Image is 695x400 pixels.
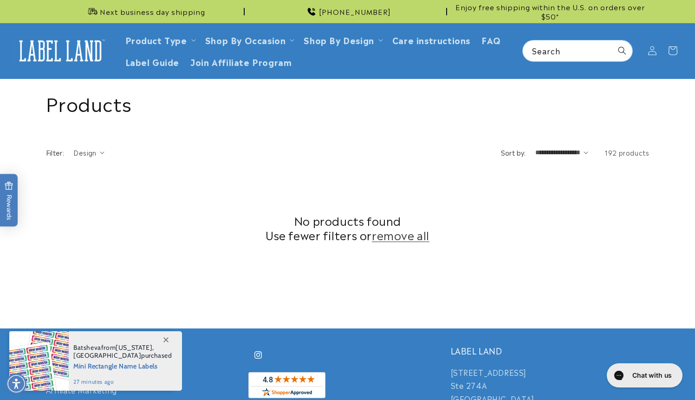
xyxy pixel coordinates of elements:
[185,51,297,72] a: Join Affiliate Program
[476,29,507,51] a: FAQ
[120,29,200,51] summary: Product Type
[190,56,292,67] span: Join Affiliate Program
[6,374,26,394] div: Accessibility Menu
[73,148,96,157] span: Design
[602,360,686,391] iframe: Gorgias live chat messenger
[372,228,429,242] a: remove all
[73,148,104,157] summary: Design (0 selected)
[14,36,107,65] img: Label Land
[46,91,650,115] h1: Products
[298,29,386,51] summary: Shop By Design
[116,343,152,352] span: [US_STATE]
[11,33,110,69] a: Label Land
[304,33,374,46] a: Shop By Design
[392,34,470,45] span: Care instructions
[200,29,299,51] summary: Shop By Occasion
[319,7,391,16] span: [PHONE_NUMBER]
[501,148,526,157] label: Sort by:
[387,29,476,51] a: Care instructions
[451,345,650,356] h2: LABEL LAND
[205,34,286,45] span: Shop By Occasion
[612,40,632,61] button: Search
[73,343,101,352] span: Batsheva
[46,148,65,157] h2: Filter:
[481,34,501,45] span: FAQ
[125,56,180,67] span: Label Guide
[46,213,650,242] h2: No products found Use fewer filters or
[120,51,185,72] a: Label Guide
[73,351,141,360] span: [GEOGRAPHIC_DATA]
[73,344,172,360] span: from , purchased
[451,2,650,20] span: Enjoy free shipping within the U.S. on orders over $50*
[5,181,13,220] span: Rewards
[100,7,205,16] span: Next business day shipping
[125,33,187,46] a: Product Type
[604,148,649,157] span: 192 products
